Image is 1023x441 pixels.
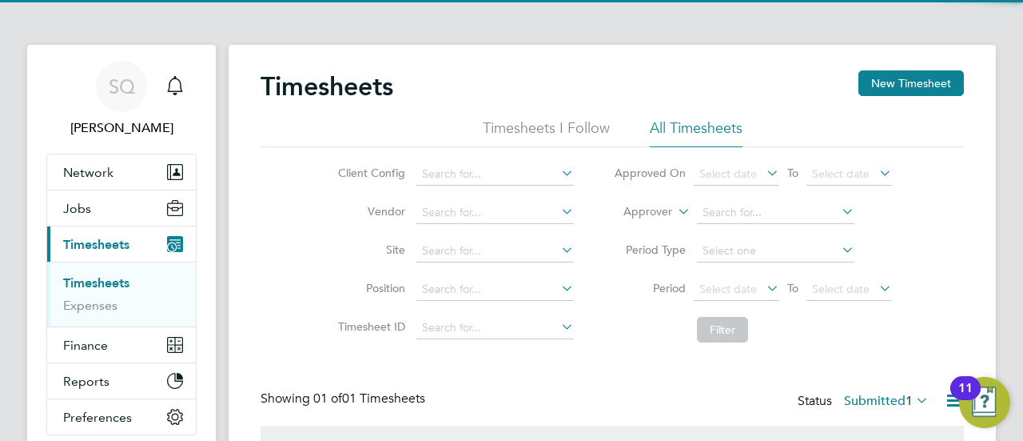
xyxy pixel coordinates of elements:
[650,118,742,147] li: All Timesheets
[47,327,196,363] button: Finance
[600,204,672,220] label: Approver
[958,388,973,409] div: 11
[416,279,574,301] input: Search for...
[333,243,405,257] label: Site
[333,319,405,334] label: Timesheet ID
[63,338,108,353] span: Finance
[47,154,196,190] button: Network
[798,391,932,413] div: Status
[697,317,748,343] button: Filter
[614,281,686,295] label: Period
[782,278,803,299] span: To
[261,70,393,102] h2: Timesheets
[782,162,803,183] span: To
[47,227,196,262] button: Timesheets
[47,190,196,226] button: Jobs
[812,282,870,296] span: Select date
[699,166,757,181] span: Select date
[333,166,405,180] label: Client Config
[46,118,197,138] span: Sam Quinsee
[47,363,196,399] button: Reports
[63,374,109,389] span: Reports
[699,282,757,296] span: Select date
[261,391,428,407] div: Showing
[63,410,132,425] span: Preferences
[47,399,196,435] button: Preferences
[63,201,91,216] span: Jobs
[416,163,574,186] input: Search for...
[697,202,854,224] input: Search for...
[483,118,610,147] li: Timesheets I Follow
[46,61,197,138] a: SQ[PERSON_NAME]
[844,393,929,409] label: Submitted
[63,165,113,180] span: Network
[313,391,425,407] span: 01 Timesheets
[416,202,574,224] input: Search for...
[959,377,1010,428] button: Open Resource Center, 11 new notifications
[416,240,574,263] input: Search for...
[63,298,117,313] a: Expenses
[333,281,405,295] label: Position
[63,237,129,252] span: Timesheets
[858,70,964,96] button: New Timesheet
[812,166,870,181] span: Select date
[47,262,196,327] div: Timesheets
[906,393,913,409] span: 1
[333,204,405,218] label: Vendor
[313,391,342,407] span: 01 of
[63,275,129,291] a: Timesheets
[109,76,135,97] span: SQ
[614,166,686,180] label: Approved On
[697,240,854,263] input: Select one
[614,243,686,257] label: Period Type
[416,317,574,339] input: Search for...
